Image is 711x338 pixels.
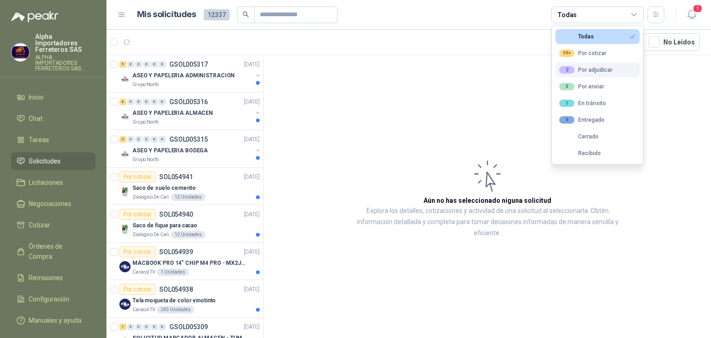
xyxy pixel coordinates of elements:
div: Por cotizar [559,50,606,57]
p: Caracol TV [132,306,155,313]
a: 9 0 0 0 0 0 GSOL005317[DATE] Company LogoASEO Y PAPELERIA ADMINISTRACIONGrupo North [119,59,262,88]
p: Caracol TV [132,269,155,276]
a: Por cotizarSOL054940[DATE] Company LogoSaco de fique para cacaoZoologico De Cali12 Unidades [106,205,263,243]
div: 12 Unidades [171,194,206,201]
a: Manuales y ayuda [11,312,95,329]
span: Órdenes de Compra [29,241,87,262]
p: [DATE] [244,248,260,257]
div: Por adjudicar [559,66,612,74]
span: search [243,11,249,18]
div: Todas [557,10,577,20]
p: [DATE] [244,135,260,144]
p: Grupo North [132,119,159,126]
div: 0 [127,61,134,68]
p: SOL054940 [159,211,193,218]
span: Solicitudes [29,156,61,166]
div: 0 [127,136,134,143]
div: 0 [135,61,142,68]
span: Licitaciones [29,177,63,188]
div: 0 [143,136,150,143]
div: 0 [151,136,158,143]
div: 0 [135,324,142,330]
img: Company Logo [119,224,131,235]
div: 0 [151,324,158,330]
p: ALPHA IMPORTADORES FERRETEROS SAS [35,55,95,71]
p: Saco de suelo cemento [132,184,195,193]
button: 0En tránsito [555,96,640,111]
span: Tareas [29,135,49,145]
div: 0 [135,136,142,143]
div: 0 [151,61,158,68]
p: ASEO Y PAPELERIA ADMINISTRACION [132,71,235,80]
p: GSOL005317 [169,61,208,68]
div: 1 [119,324,126,330]
div: Entregado [559,116,605,124]
a: Chat [11,110,95,127]
p: GSOL005316 [169,99,208,105]
p: GSOL005315 [169,136,208,143]
div: 0 [159,61,166,68]
span: Manuales y ayuda [29,315,81,325]
span: Cotizar [29,220,50,230]
a: Remisiones [11,269,95,287]
div: Por cotizar [119,171,156,182]
img: Company Logo [119,149,131,160]
button: No Leídos [643,33,700,51]
div: 1 Unidades [157,269,189,276]
div: 0 [143,324,150,330]
span: 1 [692,4,703,13]
p: Saco de fique para cacao [132,221,197,230]
div: 0 [559,116,574,124]
button: 0Entregado [555,113,640,127]
div: 0 [143,99,150,105]
p: SOL054941 [159,174,193,180]
img: Logo peakr [11,11,58,22]
a: Por cotizarSOL054939[DATE] Company LogoMACBOOK PRO 14" CHIP M4 PRO - MX2J3E/ACaracol TV1 Unidades [106,243,263,280]
p: Grupo North [132,81,159,88]
a: 3 0 0 0 0 0 GSOL005315[DATE] Company LogoASEO Y PAPELERIA BODEGAGrupo North [119,134,262,163]
div: 3 [119,136,126,143]
div: 0 [127,99,134,105]
div: En tránsito [559,100,606,107]
div: 0 [559,83,574,90]
img: Company Logo [119,111,131,122]
div: 0 [159,99,166,105]
div: Todas [559,33,594,40]
a: Por cotizarSOL054938[DATE] Company LogoTela moqueta de color vinotintoCaracol TV245 Unidades [106,280,263,318]
button: 2Por adjudicar [555,63,640,77]
button: Recibido [555,146,640,161]
p: [DATE] [244,210,260,219]
img: Company Logo [12,44,29,61]
a: Por cotizarSOL054941[DATE] Company LogoSaco de suelo cementoZoologico De Cali12 Unidades [106,168,263,205]
span: Remisiones [29,273,63,283]
p: GSOL005309 [169,324,208,330]
a: Tareas [11,131,95,149]
p: [DATE] [244,98,260,106]
div: 2 [559,66,574,74]
a: Cotizar [11,216,95,234]
p: Zoologico De Cali [132,231,169,238]
button: 1 [683,6,700,23]
h3: Aún no has seleccionado niguna solicitud [424,195,551,206]
span: Configuración [29,294,69,304]
p: SOL054938 [159,286,193,293]
div: 0 [127,324,134,330]
img: Company Logo [119,299,131,310]
div: 99+ [559,50,574,57]
button: Todas [555,29,640,44]
a: 6 0 0 0 0 0 GSOL005316[DATE] Company LogoASEO Y PAPELERIA ALMACENGrupo North [119,96,262,126]
p: [DATE] [244,285,260,294]
div: Por cotizar [119,284,156,295]
div: 0 [151,99,158,105]
span: Chat [29,113,43,124]
div: 0 [559,100,574,107]
img: Company Logo [119,261,131,272]
p: ASEO Y PAPELERIA BODEGA [132,146,208,155]
p: Explora los detalles, cotizaciones y actividad de una solicitud al seleccionarla. Obtén informaci... [356,206,618,239]
button: 99+Por cotizar [555,46,640,61]
p: Grupo North [132,156,159,163]
h1: Mis solicitudes [137,8,196,21]
div: 245 Unidades [157,306,194,313]
img: Company Logo [119,186,131,197]
p: Alpha Importadores Ferreteros SAS [35,33,95,53]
